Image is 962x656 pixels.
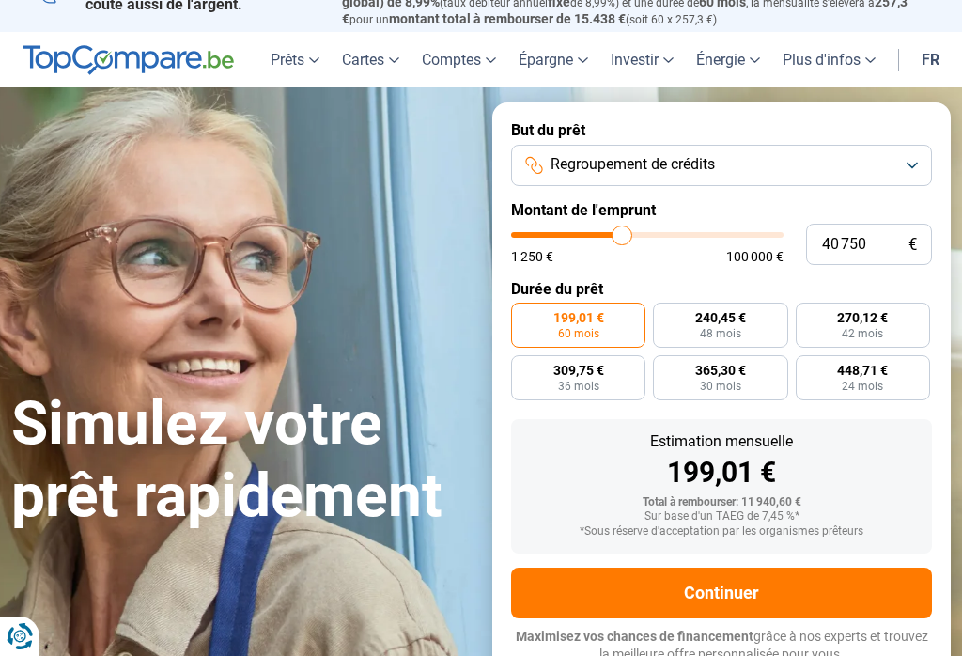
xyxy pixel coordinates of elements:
a: Plus d'infos [771,32,887,87]
a: Investir [599,32,685,87]
span: 36 mois [558,381,599,392]
span: 309,75 € [553,364,604,377]
div: Total à rembourser: 11 940,60 € [526,496,917,509]
span: 270,12 € [837,311,888,324]
div: *Sous réserve d'acceptation par les organismes prêteurs [526,525,917,539]
a: fr [910,32,951,87]
a: Énergie [685,32,771,87]
span: 48 mois [700,328,741,339]
button: Regroupement de crédits [511,145,932,186]
a: Prêts [259,32,331,87]
span: 24 mois [842,381,883,392]
label: But du prêt [511,121,932,139]
img: TopCompare [23,45,234,75]
div: 199,01 € [526,459,917,487]
span: € [908,237,917,253]
span: 30 mois [700,381,741,392]
a: Comptes [411,32,507,87]
span: Regroupement de crédits [551,154,715,175]
button: Continuer [511,568,932,618]
span: montant total à rembourser de 15.438 € [389,11,626,26]
a: Cartes [331,32,411,87]
span: 1 250 € [511,250,553,263]
span: 60 mois [558,328,599,339]
a: Épargne [507,32,599,87]
span: 100 000 € [726,250,784,263]
span: 199,01 € [553,311,604,324]
div: Estimation mensuelle [526,434,917,449]
span: 365,30 € [695,364,746,377]
h1: Simulez votre prêt rapidement [11,388,470,533]
span: Maximisez vos chances de financement [516,629,753,644]
span: 240,45 € [695,311,746,324]
div: Sur base d'un TAEG de 7,45 %* [526,510,917,523]
span: 448,71 € [837,364,888,377]
span: 42 mois [842,328,883,339]
label: Montant de l'emprunt [511,201,932,219]
label: Durée du prêt [511,280,932,298]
